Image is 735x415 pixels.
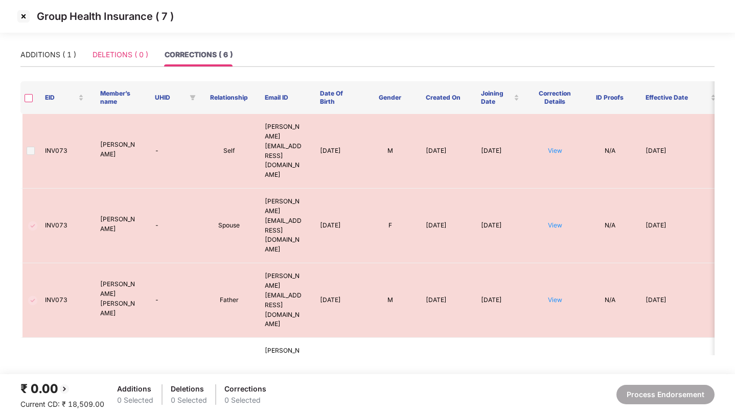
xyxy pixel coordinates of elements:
[257,263,312,338] td: [PERSON_NAME][EMAIL_ADDRESS][DOMAIN_NAME]
[616,385,715,404] button: Process Endorsement
[37,114,92,189] td: INV073
[100,140,139,159] p: [PERSON_NAME]
[637,189,724,263] td: [DATE]
[473,81,528,114] th: Joining Date
[418,81,473,114] th: Created On
[637,338,724,412] td: [DATE]
[363,263,418,338] td: M
[481,89,512,106] span: Joining Date
[257,114,312,189] td: [PERSON_NAME][EMAIL_ADDRESS][DOMAIN_NAME]
[312,81,363,114] th: Date Of Birth
[257,189,312,263] td: [PERSON_NAME][EMAIL_ADDRESS][DOMAIN_NAME]
[45,94,76,102] span: EID
[473,114,528,189] td: [DATE]
[527,81,583,114] th: Correction Details
[202,338,257,412] td: Spouse
[363,114,418,189] td: M
[637,81,724,114] th: Effective Date
[363,189,418,263] td: F
[147,338,202,412] td: IL0894729962010
[171,383,207,395] div: Deletions
[202,81,257,114] th: Relationship
[117,395,153,406] div: 0 Selected
[583,81,638,114] th: ID Proofs
[257,81,312,114] th: Email ID
[37,10,174,22] p: Group Health Insurance ( 7 )
[20,400,104,408] span: Current CD: ₹ 18,509.00
[147,114,202,189] td: -
[583,189,638,263] td: N/A
[155,94,186,102] span: UHID
[92,81,147,114] th: Member’s name
[202,114,257,189] td: Self
[20,379,104,399] div: ₹ 0.00
[147,263,202,338] td: -
[646,94,708,102] span: Effective Date
[418,263,473,338] td: [DATE]
[418,189,473,263] td: [DATE]
[583,263,638,338] td: N/A
[548,221,562,229] a: View
[190,95,196,101] span: filter
[37,338,92,412] td: INV163
[37,81,92,114] th: EID
[58,383,71,395] img: svg+xml;base64,PHN2ZyBpZD0iQmFjay0yMHgyMCIgeG1sbnM9Imh0dHA6Ly93d3cudzMub3JnLzIwMDAvc3ZnIiB3aWR0aD...
[312,189,363,263] td: [DATE]
[548,296,562,304] a: View
[224,395,266,406] div: 0 Selected
[100,215,139,234] p: [PERSON_NAME]
[548,147,562,154] a: View
[473,263,528,338] td: [DATE]
[147,189,202,263] td: -
[583,338,638,412] td: N/A
[473,189,528,263] td: [DATE]
[165,49,233,60] div: CORRECTIONS ( 6 )
[583,114,638,189] td: N/A
[473,338,528,412] td: [DATE]
[202,263,257,338] td: Father
[637,263,724,338] td: [DATE]
[117,383,153,395] div: Additions
[224,383,266,395] div: Corrections
[363,81,418,114] th: Gender
[202,189,257,263] td: Spouse
[312,338,363,412] td: [DATE]
[312,114,363,189] td: [DATE]
[27,294,39,307] img: svg+xml;base64,PHN2ZyBpZD0iVGljay0zMngzMiIgeG1sbnM9Imh0dHA6Ly93d3cudzMub3JnLzIwMDAvc3ZnIiB3aWR0aD...
[637,114,724,189] td: [DATE]
[418,338,473,412] td: [DATE]
[171,395,207,406] div: 0 Selected
[363,338,418,412] td: F
[93,49,148,60] div: DELETIONS ( 0 )
[37,263,92,338] td: INV073
[15,8,32,25] img: svg+xml;base64,PHN2ZyBpZD0iQ3Jvc3MtMzJ4MzIiIHhtbG5zPSJodHRwOi8vd3d3LnczLm9yZy8yMDAwL3N2ZyIgd2lkdG...
[418,114,473,189] td: [DATE]
[188,91,198,104] span: filter
[312,263,363,338] td: [DATE]
[100,280,139,318] p: [PERSON_NAME] [PERSON_NAME]
[257,338,312,412] td: [PERSON_NAME][EMAIL_ADDRESS][DOMAIN_NAME]
[20,49,76,60] div: ADDITIONS ( 1 )
[37,189,92,263] td: INV073
[27,220,39,232] img: svg+xml;base64,PHN2ZyBpZD0iVGljay0zMngzMiIgeG1sbnM9Imh0dHA6Ly93d3cudzMub3JnLzIwMDAvc3ZnIiB3aWR0aD...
